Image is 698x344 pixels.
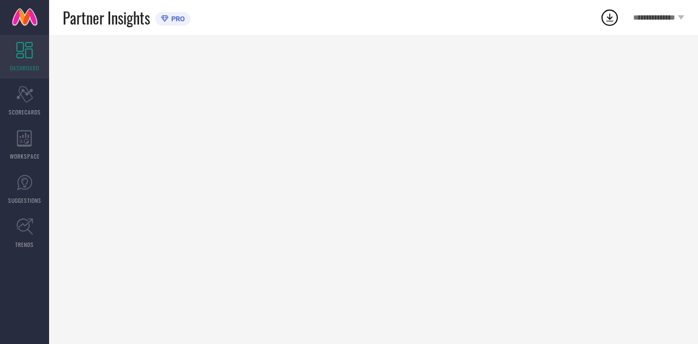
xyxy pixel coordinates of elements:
[9,108,41,116] span: SCORECARDS
[63,7,150,29] span: Partner Insights
[8,196,41,204] span: SUGGESTIONS
[169,15,185,23] span: PRO
[10,64,39,72] span: DASHBOARD
[600,8,619,27] div: Open download list
[15,240,34,249] span: TRENDS
[10,152,40,160] span: WORKSPACE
